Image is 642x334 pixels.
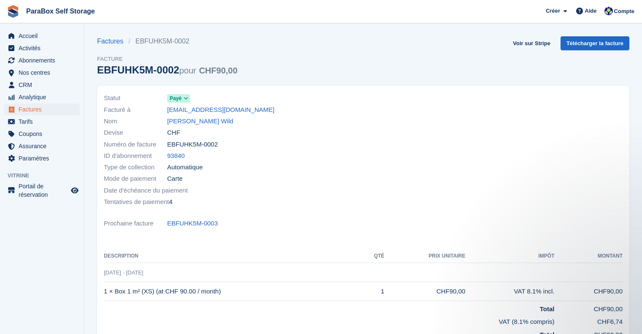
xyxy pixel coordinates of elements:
[19,91,69,103] span: Analytique
[19,30,69,42] span: Accueil
[179,66,196,75] span: pour
[4,140,80,152] a: menu
[167,128,180,138] span: CHF
[554,282,623,301] td: CHF90,00
[19,54,69,66] span: Abonnements
[169,197,172,207] span: 4
[561,36,629,50] a: Télécharger la facture
[509,36,554,50] a: Voir sur Stripe
[23,4,98,18] a: ParaBox Self Storage
[4,103,80,115] a: menu
[361,250,384,263] th: Qté
[4,79,80,91] a: menu
[104,197,169,207] span: Tentatives de paiement
[7,5,19,18] img: stora-icon-8386f47178a22dfd0bd8f6a31ec36ba5ce8667c1dd55bd0f319d3a0aa187defe.svg
[104,117,167,126] span: Nom
[4,182,80,199] a: menu
[465,250,554,263] th: Impôt
[167,93,190,103] a: Payé
[19,182,69,199] span: Portail de réservation
[167,151,185,161] a: 93840
[4,42,80,54] a: menu
[167,219,218,228] a: EBFUHK5M-0003
[104,186,188,196] span: Date d'échéance du paiement
[104,93,167,103] span: Statut
[4,116,80,128] a: menu
[104,105,167,115] span: Facturé à
[97,36,128,46] a: Factures
[465,287,554,296] div: VAT 8.1% incl.
[4,128,80,140] a: menu
[19,67,69,79] span: Nos centres
[104,269,143,276] span: [DATE] - [DATE]
[170,95,181,102] span: Payé
[97,36,238,46] nav: breadcrumbs
[604,7,613,15] img: Tess Bédat
[361,282,384,301] td: 1
[385,250,466,263] th: Prix unitaire
[167,105,274,115] a: [EMAIL_ADDRESS][DOMAIN_NAME]
[546,7,560,15] span: Créer
[97,64,238,76] div: EBFUHK5M-0002
[19,42,69,54] span: Activités
[4,91,80,103] a: menu
[19,116,69,128] span: Tarifs
[19,128,69,140] span: Coupons
[614,7,634,16] span: Compte
[167,117,233,126] a: [PERSON_NAME] Wild
[104,140,167,149] span: Numéro de facture
[8,171,84,180] span: Vitrine
[104,219,167,228] span: Prochaine facture
[19,103,69,115] span: Factures
[585,7,596,15] span: Aide
[70,185,80,196] a: Boutique d'aperçu
[554,314,623,327] td: CHF6,74
[167,140,218,149] span: EBFUHK5M-0002
[104,151,167,161] span: ID d'abonnement
[385,282,466,301] td: CHF90,00
[19,140,69,152] span: Assurance
[104,128,167,138] span: Devise
[104,282,361,301] td: 1 × Box 1 m² (XS) (at CHF 90.00 / month)
[554,250,623,263] th: Montant
[19,79,69,91] span: CRM
[104,314,554,327] td: VAT (8.1% compris)
[167,163,203,172] span: Automatique
[104,250,361,263] th: Description
[167,174,183,184] span: Carte
[540,305,555,312] strong: Total
[4,30,80,42] a: menu
[4,67,80,79] a: menu
[4,54,80,66] a: menu
[104,174,167,184] span: Mode de paiement
[4,152,80,164] a: menu
[19,152,69,164] span: Paramètres
[104,163,167,172] span: Type de collection
[554,301,623,314] td: CHF90,00
[199,66,237,75] span: CHF90,00
[97,55,238,63] span: Facture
